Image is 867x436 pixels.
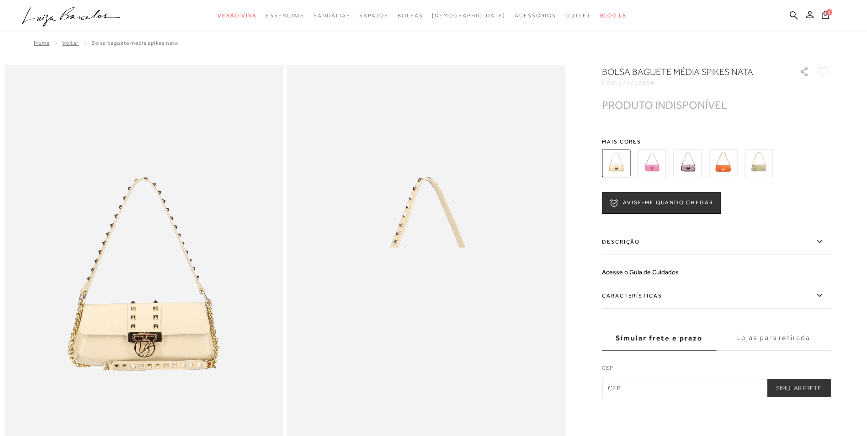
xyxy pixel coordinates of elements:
[767,379,830,397] button: Simular Frete
[600,7,627,24] a: BLOG LB
[218,7,257,24] a: noSubCategoriesText
[218,12,257,19] span: Verão Viva
[314,7,350,24] a: noSubCategoriesText
[618,80,655,86] span: 777710506
[638,149,666,177] img: BOLSA BAGUETE MÉDIA SPIKES ROSA
[602,192,721,214] button: AVISE-ME QUANDO CHEGAR
[34,40,49,46] a: Home
[565,12,591,19] span: Outlet
[716,326,830,351] label: Lojas para retirada
[62,40,79,46] a: Voltar
[359,12,388,19] span: Sapatos
[398,7,423,24] a: noSubCategoriesText
[602,100,727,110] div: PRODUTO INDISPONÍVEL
[602,282,830,309] label: Características
[602,364,830,377] label: CEP
[602,80,785,85] div: CÓD:
[826,9,832,16] span: 1
[602,379,830,397] input: CEP
[602,268,679,276] a: Acesse o Guia de Cuidados
[565,7,591,24] a: noSubCategoriesText
[600,12,627,19] span: BLOG LB
[602,139,830,144] span: Mais cores
[398,12,423,19] span: Bolsas
[602,65,773,78] h1: BOLSA BAGUETE MÉDIA SPIKES NATA
[91,40,178,46] span: BOLSA BAGUETE MÉDIA SPIKES NATA
[602,229,830,255] label: Descrição
[359,7,388,24] a: noSubCategoriesText
[266,7,304,24] a: noSubCategoriesText
[432,12,505,19] span: [DEMOGRAPHIC_DATA]
[602,149,630,177] img: BOLSA BAGUETE MÉDIA SPIKES NATA
[819,10,832,22] button: 1
[745,149,773,177] img: BOLSA MÉDIA EM COURO VERDE ALOE VERA COM REBITES
[602,326,716,351] label: Simular frete e prazo
[673,149,702,177] img: BOLSA BAGUETE MÉDIA SPIKES TITÂNIO
[266,12,304,19] span: Essenciais
[515,12,556,19] span: Acessórios
[515,7,556,24] a: noSubCategoriesText
[314,12,350,19] span: Sandálias
[709,149,737,177] img: BOLSA MÉDIA EM COURO LARANJA SUNSET COM REBITES
[432,7,505,24] a: noSubCategoriesText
